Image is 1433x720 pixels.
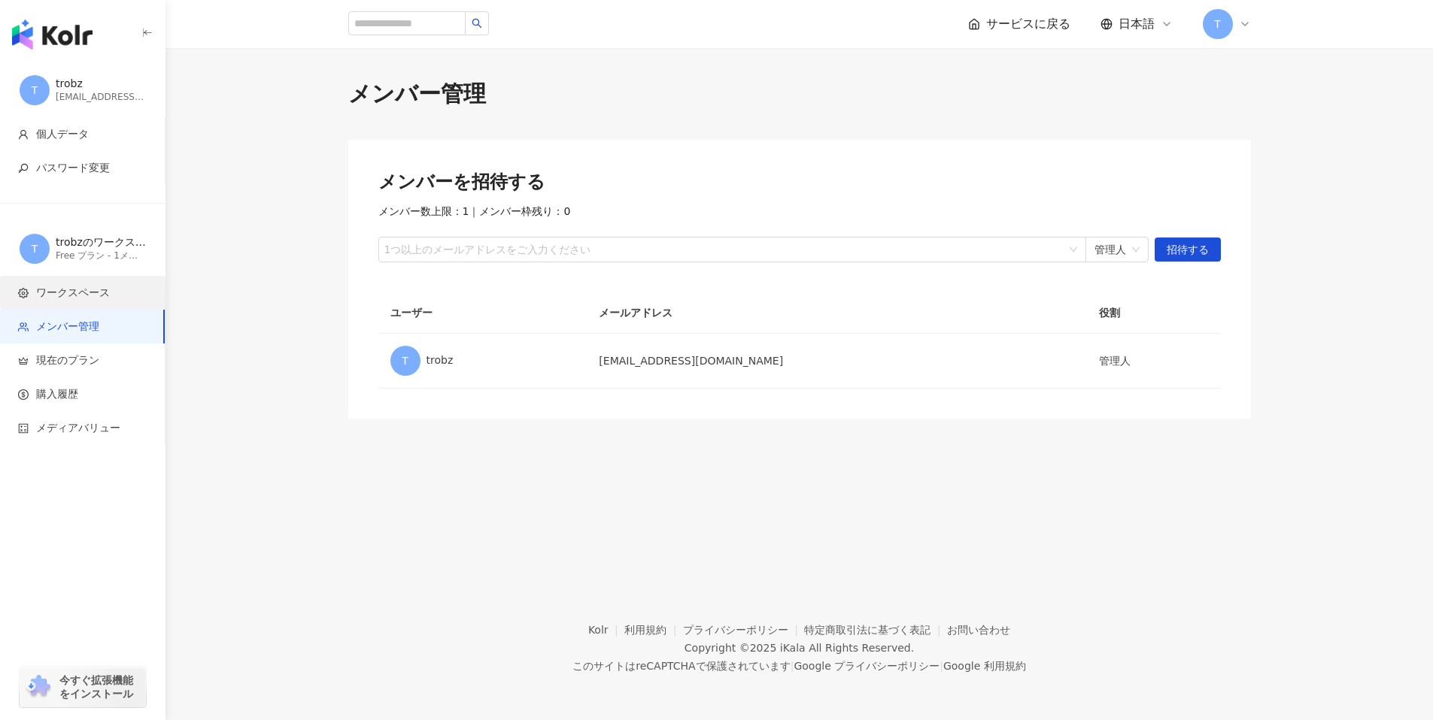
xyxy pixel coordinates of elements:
[986,16,1070,32] span: サービスに戻る
[12,20,93,50] img: logo
[36,127,89,142] span: 個人データ
[572,657,1026,675] span: このサイトはreCAPTCHAで保護されています
[1155,237,1221,262] button: 招待する
[32,82,38,98] span: T
[624,624,683,636] a: 利用規約
[36,286,110,301] span: ワークスペース
[587,334,1086,389] td: [EMAIL_ADDRESS][DOMAIN_NAME]
[1087,334,1221,389] td: 管理人
[1094,237,1140,262] span: 管理人
[968,16,1070,32] a: サービスに戻る
[472,18,482,29] span: search
[56,91,146,104] div: [EMAIL_ADDRESS][DOMAIN_NAME]
[36,421,120,436] span: メディアバリュー
[940,660,943,672] span: |
[947,624,1010,636] a: お問い合わせ
[378,292,587,334] th: ユーザー
[59,673,141,700] span: 今すぐ拡張機能をインストール
[18,163,29,174] span: key
[24,675,53,699] img: chrome extension
[1087,292,1221,334] th: 役割
[390,346,575,376] div: trobz
[348,78,1251,110] div: メンバー管理
[794,660,940,672] a: Google プライバシーポリシー
[56,77,146,92] div: trobz
[378,170,1221,195] div: メンバーを招待する
[36,387,78,402] span: 購入履歴
[588,624,624,636] a: Kolr
[18,129,29,140] span: user
[18,423,29,434] span: calculator
[378,204,571,219] span: メンバー数上限：1 ｜ メンバー枠残り：0
[36,319,99,334] span: メンバー管理
[1167,238,1209,262] span: 招待する
[791,660,794,672] span: |
[36,353,99,368] span: 現在のプラン
[685,642,914,654] div: Copyright © 2025 All Rights Reserved.
[683,624,805,636] a: プライバシーポリシー
[1119,16,1155,32] span: 日本語
[402,352,408,369] span: T
[780,642,806,654] a: iKala
[804,624,947,636] a: 特定商取引法に基づく表記
[36,161,110,176] span: パスワード変更
[56,250,146,262] div: Free プラン - 1メンバー
[18,389,29,400] span: dollar
[32,241,38,257] span: T
[20,667,146,707] a: chrome extension今すぐ拡張機能をインストール
[56,235,146,250] div: trobzのワークスペース
[1214,16,1221,32] span: T
[943,660,1026,672] a: Google 利用規約
[587,292,1086,334] th: メールアドレス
